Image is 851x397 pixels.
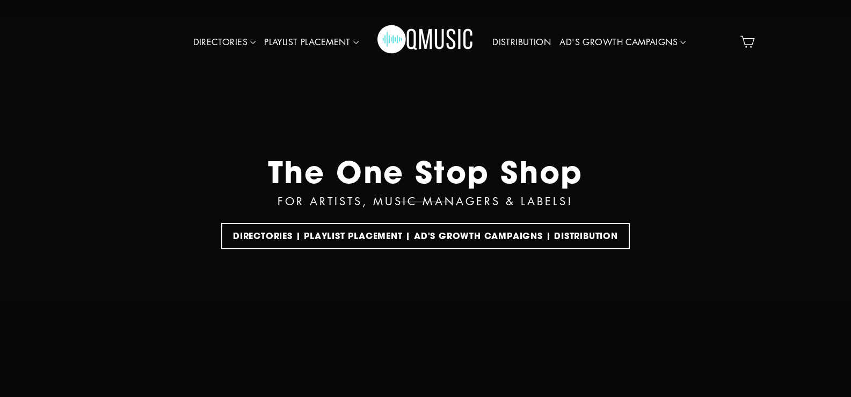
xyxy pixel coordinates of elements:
[555,30,690,55] a: AD'S GROWTH CAMPAIGNS
[278,192,573,210] div: FOR ARTISTS, MUSIC MANAGERS & LABELS!
[488,30,555,55] a: DISTRIBUTION
[156,11,696,74] div: Primary
[268,154,584,190] div: The One Stop Shop
[189,30,260,55] a: DIRECTORIES
[377,18,474,66] img: Q Music Promotions
[221,223,630,249] a: DIRECTORIES | PLAYLIST PLACEMENT | AD'S GROWTH CAMPAIGNS | DISTRIBUTION
[260,30,363,55] a: PLAYLIST PLACEMENT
